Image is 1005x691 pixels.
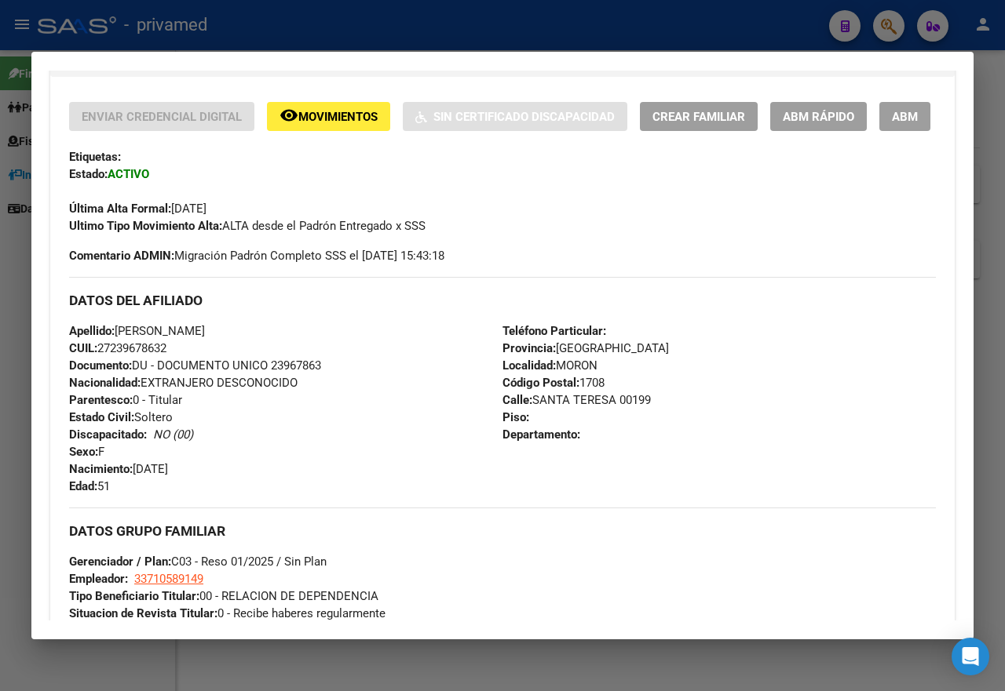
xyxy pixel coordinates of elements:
strong: CUIL: [69,341,97,355]
span: ALTA desde el Padrón Entregado x SSS [69,219,426,233]
mat-icon: remove_red_eye [280,106,298,125]
span: 00 - RELACION DE DEPENDENCIA [69,589,378,603]
strong: Gerenciador / Plan: [69,555,171,569]
strong: Etiquetas: [69,150,121,164]
button: Sin Certificado Discapacidad [403,102,627,131]
strong: Nacimiento: [69,462,133,476]
strong: Estado Civil: [69,410,134,424]
strong: Estado: [69,167,108,181]
span: Movimientos [298,110,378,124]
strong: Ultimo Tipo Movimiento Alta: [69,219,222,233]
strong: Teléfono Particular: [502,324,606,338]
span: Enviar Credencial Digital [82,110,242,124]
div: Open Intercom Messenger [952,638,989,675]
strong: Apellido: [69,324,115,338]
button: Crear Familiar [640,102,758,131]
span: Soltero [69,410,173,424]
strong: Tipo Beneficiario Titular: [69,589,199,603]
span: DU - DOCUMENTO UNICO 23967863 [69,358,321,373]
button: ABM [879,102,930,131]
span: ABM Rápido [783,110,854,124]
strong: Empleador: [69,572,128,586]
strong: Discapacitado: [69,427,147,442]
strong: Código Postal: [502,376,579,390]
span: 51 [69,479,110,493]
strong: Calle: [502,393,532,407]
h3: DATOS DEL AFILIADO [69,292,936,309]
strong: Última Alta Formal: [69,202,171,216]
strong: Localidad: [502,358,556,373]
strong: ACTIVO [108,167,149,181]
strong: Parentesco: [69,393,133,407]
span: EXTRANJERO DESCONOCIDO [69,376,298,390]
strong: Departamento: [502,427,580,442]
strong: Piso: [502,410,529,424]
span: SANTA TERESA 00199 [502,393,651,407]
span: [DATE] [69,202,206,216]
span: ABM [892,110,918,124]
strong: Comentario ADMIN: [69,249,174,263]
span: Sin Certificado Discapacidad [433,110,615,124]
span: 33710589149 [134,572,203,586]
span: 0 - Titular [69,393,182,407]
span: 27239678632 [69,341,166,355]
strong: Documento: [69,358,132,373]
strong: Sexo: [69,445,98,459]
span: Migración Padrón Completo SSS el [DATE] 15:43:18 [69,247,444,264]
strong: Situacion de Revista Titular: [69,606,217,620]
button: Enviar Credencial Digital [69,102,254,131]
span: C03 - Reso 01/2025 / Sin Plan [69,555,327,569]
strong: Edad: [69,479,97,493]
button: Movimientos [267,102,390,131]
span: 1708 [502,376,605,390]
span: [PERSON_NAME] [69,324,205,338]
span: [DATE] [69,462,168,476]
span: F [69,445,104,459]
strong: Provincia: [502,341,556,355]
button: ABM Rápido [770,102,867,131]
span: Crear Familiar [652,110,745,124]
span: [GEOGRAPHIC_DATA] [502,341,669,355]
span: MORON [502,358,598,373]
span: 0 - Recibe haberes regularmente [69,606,386,620]
i: NO (00) [153,427,193,442]
h3: DATOS GRUPO FAMILIAR [69,522,936,540]
strong: Nacionalidad: [69,376,141,390]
